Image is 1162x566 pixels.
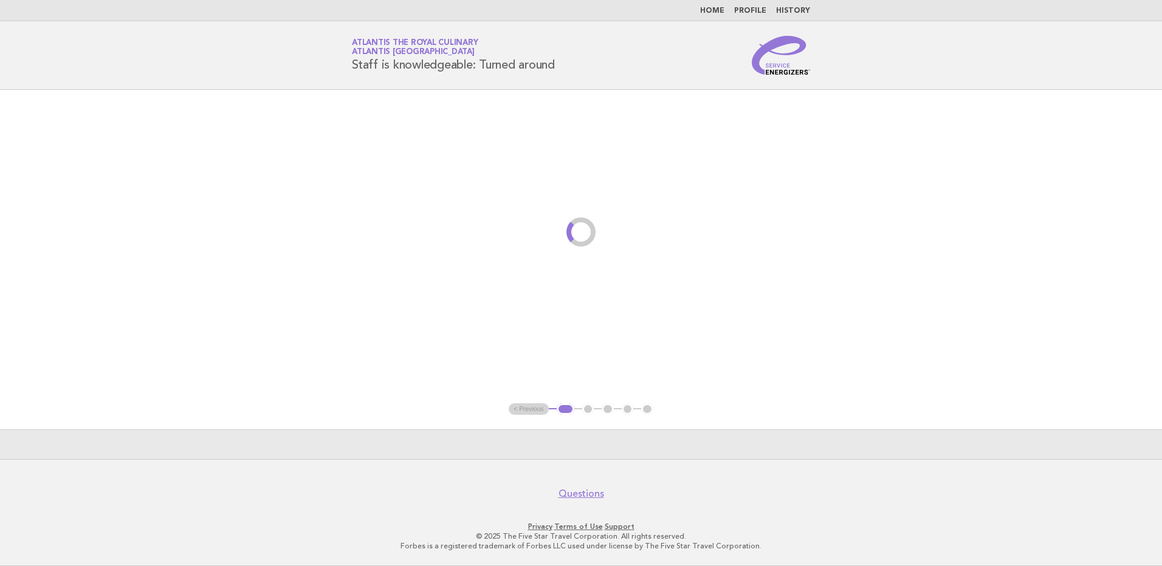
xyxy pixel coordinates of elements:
a: Support [605,522,634,531]
img: Service Energizers [752,36,810,75]
a: Questions [559,488,604,500]
a: Home [700,7,724,15]
a: Atlantis the Royal CulinaryAtlantis [GEOGRAPHIC_DATA] [352,39,478,56]
a: Terms of Use [554,522,603,531]
p: Forbes is a registered trademark of Forbes LLC used under license by The Five Star Travel Corpora... [209,541,953,551]
p: © 2025 The Five Star Travel Corporation. All rights reserved. [209,531,953,541]
p: · · [209,522,953,531]
h1: Staff is knowledgeable: Turned around [352,39,555,71]
a: History [776,7,810,15]
span: Atlantis [GEOGRAPHIC_DATA] [352,49,475,56]
a: Privacy [528,522,552,531]
a: Profile [734,7,766,15]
